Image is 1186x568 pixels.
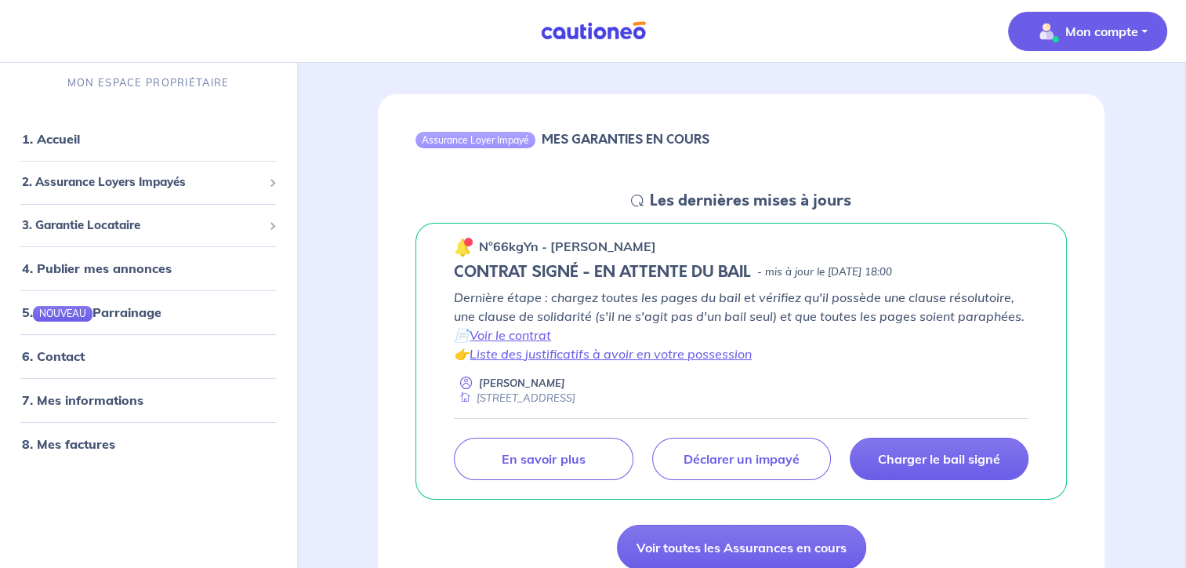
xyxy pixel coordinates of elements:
p: Mon compte [1065,22,1138,41]
div: 7. Mes informations [6,385,290,417]
p: Déclarer un impayé [684,451,800,467]
div: Assurance Loyer Impayé [415,132,535,147]
img: Cautioneo [535,21,652,41]
div: 8. Mes factures [6,429,290,461]
h6: MES GARANTIES EN COURS [542,132,709,147]
p: MON ESPACE PROPRIÉTAIRE [67,75,229,90]
div: state: CONTRACT-SIGNED, Context: LESS-THAN-20-DAYS,NO-CERTIFICATE,ALONE,LESSOR-DOCUMENTS [454,263,1028,282]
a: 5.NOUVEAUParrainage [22,305,161,321]
a: 4. Publier mes annonces [22,261,172,277]
p: - mis à jour le [DATE] 18:00 [757,264,892,280]
img: 🔔 [454,238,473,257]
a: 7. Mes informations [22,393,143,409]
a: Déclarer un impayé [652,438,831,480]
a: 8. Mes factures [22,437,115,453]
h5: Les dernières mises à jours [650,191,851,210]
p: En savoir plus [502,451,585,467]
div: 2. Assurance Loyers Impayés [6,168,290,198]
div: 1. Accueil [6,124,290,155]
p: [PERSON_NAME] [479,376,565,391]
a: 6. Contact [22,349,85,365]
button: illu_account_valid_menu.svgMon compte [1008,12,1167,51]
div: 5.NOUVEAUParrainage [6,297,290,329]
p: Charger le bail signé [878,451,1000,467]
a: Charger le bail signé [850,438,1028,480]
a: Liste des justificatifs à avoir en votre possession [470,346,752,362]
p: n°66kgYn - [PERSON_NAME] [479,237,656,256]
div: 4. Publier mes annonces [6,253,290,285]
span: 2. Assurance Loyers Impayés [22,174,263,192]
a: En savoir plus [454,438,633,480]
div: [STREET_ADDRESS] [454,391,575,406]
img: illu_account_valid_menu.svg [1034,19,1059,44]
a: Voir le contrat [470,327,551,343]
div: 6. Contact [6,341,290,373]
p: Dernière étape : chargez toutes les pages du bail et vérifiez qu'il possède une clause résolutoir... [454,288,1028,363]
h5: CONTRAT SIGNÉ - EN ATTENTE DU BAIL [454,263,751,282]
div: 3. Garantie Locataire [6,210,290,241]
span: 3. Garantie Locataire [22,217,263,235]
a: 1. Accueil [22,132,80,147]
